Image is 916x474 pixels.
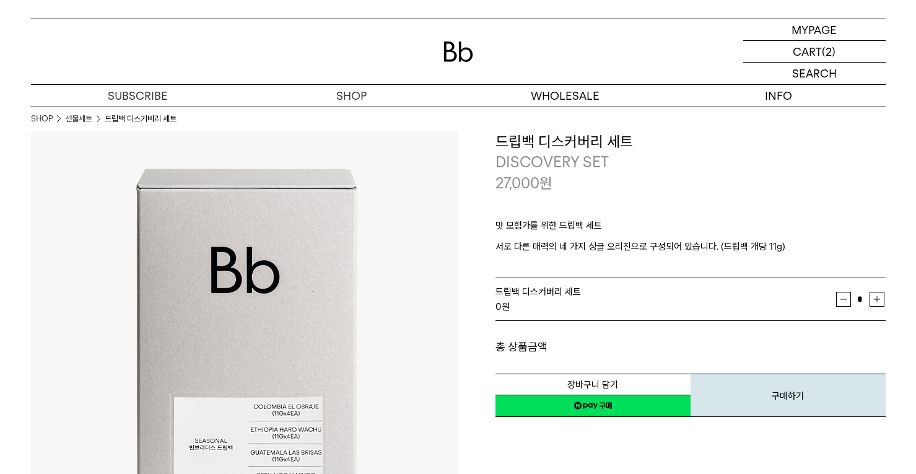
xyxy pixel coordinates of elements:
[495,374,691,395] button: 장바구니 담기
[495,340,691,354] dt: 총 상품금액
[65,113,92,125] a: 선물세트
[105,113,177,125] li: 드립백 디스커버리 세트
[672,85,886,107] p: INFO
[870,292,884,307] button: 증가
[793,41,822,62] p: CART
[691,374,886,417] button: 구매하기
[743,41,886,63] a: CART (2)
[495,301,502,312] strong: 0
[458,85,672,107] p: WHOLESALE
[31,85,245,107] a: SUBSCRIBE
[31,113,53,125] a: SHOP
[495,299,836,314] div: 원
[495,131,886,152] h3: 드립백 디스커버리 세트
[792,19,837,40] p: MYPAGE
[245,85,458,107] a: SHOP
[836,292,851,307] button: 감소
[495,152,886,173] p: DISCOVERY SET
[743,19,886,41] a: MYPAGE
[495,395,691,417] a: 새창
[443,42,473,62] img: 로고
[495,239,886,254] p: 서로 다른 매력의 네 가지 싱글 오리진으로 구성되어 있습니다. (드립백 개당 11g)
[539,174,552,192] span: 원
[822,41,835,62] p: (2)
[495,286,581,297] span: 드립백 디스커버리 세트
[495,173,552,194] p: 27,000
[495,218,886,239] p: 맛 모험가를 위한 드립백 세트
[792,63,837,84] p: SEARCH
